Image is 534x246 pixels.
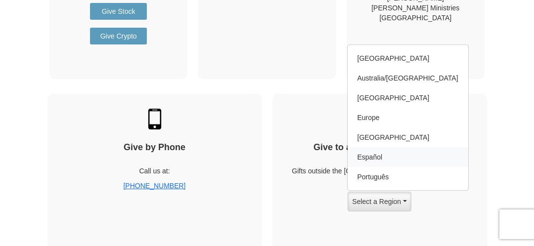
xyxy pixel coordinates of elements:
[90,3,147,20] a: Give Stock
[144,109,165,129] img: mobile.svg
[290,166,470,186] p: Gifts outside the [GEOGRAPHIC_DATA] might not be tax deductible.
[65,142,245,153] h4: Give by Phone
[290,142,470,153] h4: Give to a Different KCM Region
[348,127,468,147] a: [GEOGRAPHIC_DATA]
[348,48,468,68] a: [GEOGRAPHIC_DATA]
[123,182,185,190] a: [PHONE_NUMBER]
[348,192,411,211] button: Select a Region
[90,28,147,44] a: Give Crypto
[348,88,468,108] a: [GEOGRAPHIC_DATA]
[348,108,468,127] a: Europe
[348,147,468,167] a: Español
[65,166,245,176] p: Call us at:
[348,68,468,88] a: Australia/[GEOGRAPHIC_DATA]
[348,167,468,187] a: Português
